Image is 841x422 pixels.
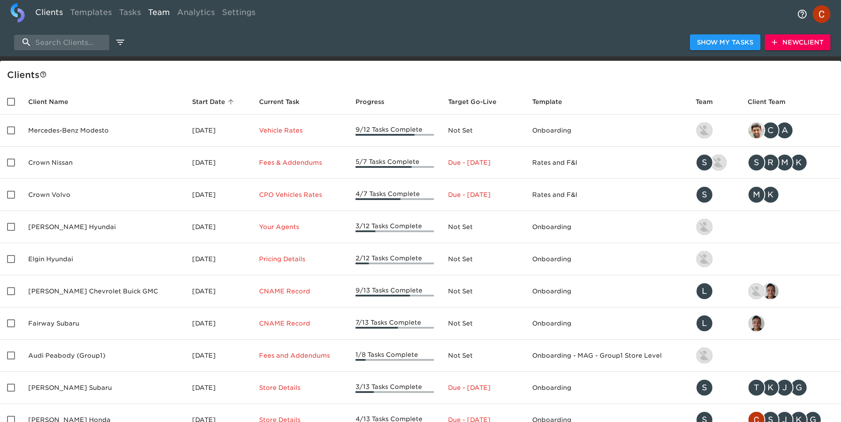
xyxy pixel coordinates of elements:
[185,275,252,307] td: [DATE]
[185,179,252,211] td: [DATE]
[697,251,712,267] img: kevin.lo@roadster.com
[348,372,441,404] td: 3/13 Tasks Complete
[441,243,525,275] td: Not Set
[697,122,712,138] img: kevin.lo@roadster.com
[525,211,689,243] td: Onboarding
[448,383,518,392] p: Due - [DATE]
[697,219,712,235] img: kevin.lo@roadster.com
[711,155,726,170] img: austin@roadster.com
[11,3,25,22] img: logo
[185,147,252,179] td: [DATE]
[40,71,47,78] svg: This is a list of all of your clients and clients shared with you
[259,383,342,392] p: Store Details
[525,179,689,211] td: Rates and F&I
[748,315,834,332] div: sai@simplemnt.com
[259,96,300,107] span: This is the next Task in this Hub that should be completed
[790,379,808,396] div: G
[696,282,734,300] div: leland@roadster.com
[762,379,779,396] div: K
[192,96,237,107] span: Start Date
[696,282,713,300] div: L
[348,243,441,275] td: 2/12 Tasks Complete
[348,147,441,179] td: 5/7 Tasks Complete
[259,319,342,328] p: CNAME Record
[696,379,713,396] div: S
[525,115,689,147] td: Onboarding
[348,340,441,372] td: 1/8 Tasks Complete
[14,35,109,50] input: search
[441,340,525,372] td: Not Set
[697,37,753,48] span: Show My Tasks
[348,211,441,243] td: 3/12 Tasks Complete
[525,372,689,404] td: Onboarding
[21,372,185,404] td: [PERSON_NAME] Subaru
[525,147,689,179] td: Rates and F&I
[259,158,342,167] p: Fees & Addendums
[219,3,259,25] a: Settings
[748,282,834,300] div: nikko.foster@roadster.com, sai@simplemnt.com
[696,315,713,332] div: L
[21,340,185,372] td: Audi Peabody (Group1)
[525,275,689,307] td: Onboarding
[762,154,779,171] div: R
[115,3,144,25] a: Tasks
[7,68,837,82] div: Client s
[748,315,764,331] img: sai@simplemnt.com
[696,154,734,171] div: savannah@roadster.com, austin@roadster.com
[776,379,793,396] div: J
[259,126,342,135] p: Vehicle Rates
[696,186,734,204] div: savannah@roadster.com
[448,190,518,199] p: Due - [DATE]
[441,211,525,243] td: Not Set
[748,379,834,396] div: tj.joyce@schomp.com, kevin.mand@schomp.com, james.kurtenbach@schomp.com, george.lawton@schomp.com
[185,211,252,243] td: [DATE]
[356,96,396,107] span: Progress
[32,3,67,25] a: Clients
[259,287,342,296] p: CNAME Record
[259,255,342,263] p: Pricing Details
[790,154,808,171] div: K
[441,115,525,147] td: Not Set
[765,34,830,51] button: NewClient
[748,186,765,204] div: M
[21,147,185,179] td: Crown Nissan
[762,122,779,139] div: C
[185,243,252,275] td: [DATE]
[696,96,724,107] span: Team
[21,211,185,243] td: [PERSON_NAME] Hyundai
[748,379,765,396] div: T
[776,154,793,171] div: M
[696,347,734,364] div: nikko.foster@roadster.com
[696,315,734,332] div: leland@roadster.com
[113,35,128,50] button: edit
[525,243,689,275] td: Onboarding
[813,5,830,23] img: Profile
[525,307,689,340] td: Onboarding
[348,179,441,211] td: 4/7 Tasks Complete
[776,122,793,139] div: A
[697,348,712,363] img: nikko.foster@roadster.com
[348,275,441,307] td: 9/13 Tasks Complete
[762,186,779,204] div: K
[748,186,834,204] div: mcooley@crowncars.com, kwilson@crowncars.com
[185,307,252,340] td: [DATE]
[792,4,813,25] button: notifications
[185,115,252,147] td: [DATE]
[144,3,174,25] a: Team
[772,37,823,48] span: New Client
[348,307,441,340] td: 7/13 Tasks Complete
[525,340,689,372] td: Onboarding - MAG - Group1 Store Level
[690,34,760,51] button: Show My Tasks
[185,372,252,404] td: [DATE]
[259,222,342,231] p: Your Agents
[696,379,734,396] div: savannah@roadster.com
[259,351,342,360] p: Fees and Addendums
[696,186,713,204] div: S
[441,307,525,340] td: Not Set
[259,96,311,107] span: Current Task
[532,96,574,107] span: Template
[348,115,441,147] td: 9/12 Tasks Complete
[763,283,778,299] img: sai@simplemnt.com
[441,275,525,307] td: Not Set
[748,154,834,171] div: sparent@crowncars.com, rrobins@crowncars.com, mcooley@crowncars.com, kwilson@crowncars.com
